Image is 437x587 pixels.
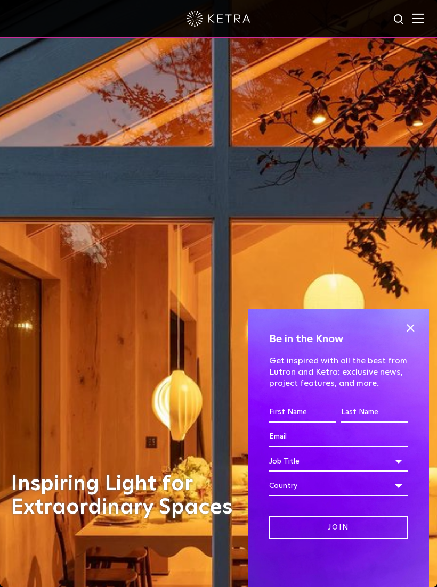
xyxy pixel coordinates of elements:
img: Hamburger%20Nav.svg [412,13,424,23]
img: search icon [393,13,406,27]
h1: Inspiring Light for Extraordinary Spaces [11,472,281,519]
input: First Name [269,402,336,423]
input: Email [269,427,408,447]
p: Get inspired with all the best from Lutron and Ketra: exclusive news, project features, and more. [269,355,408,388]
input: Join [269,516,408,539]
h4: Be in the Know [269,330,408,348]
div: Country [269,476,408,496]
div: Job Title [269,451,408,472]
img: ketra-logo-2019-white [187,11,250,27]
input: Last Name [341,402,408,423]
